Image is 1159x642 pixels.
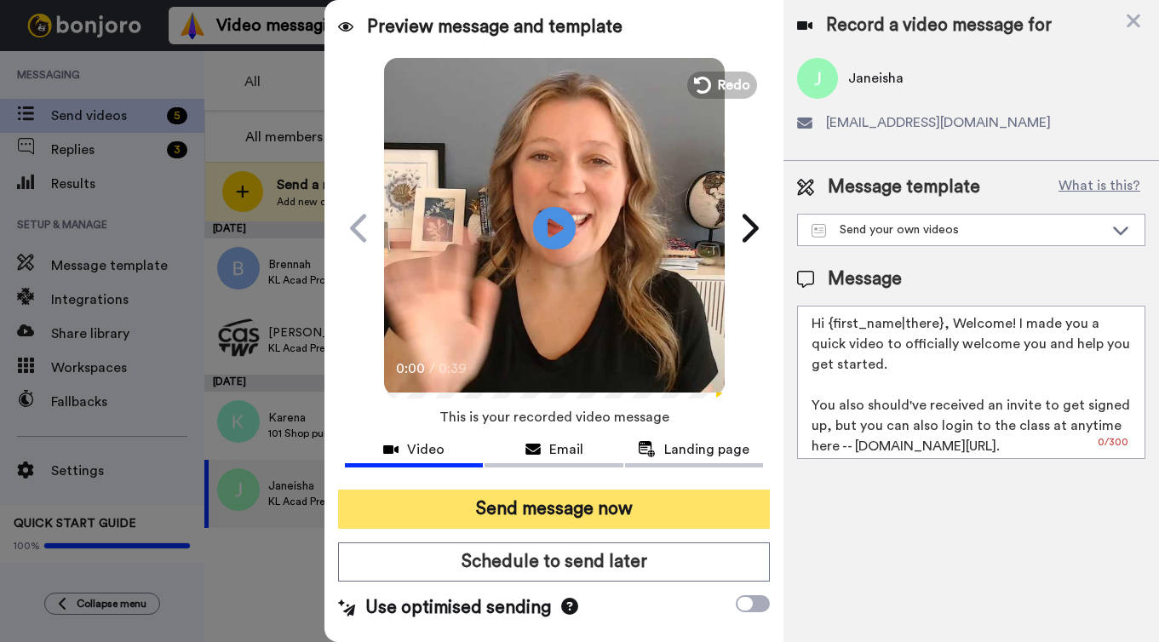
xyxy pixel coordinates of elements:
span: Message [828,267,902,292]
div: Send your own videos [812,221,1104,238]
button: Schedule to send later [338,542,770,582]
span: Video [407,439,445,460]
span: 0:00 [396,358,426,379]
span: / [429,358,435,379]
button: Send message now [338,490,770,529]
button: What is this? [1053,175,1145,200]
span: [EMAIL_ADDRESS][DOMAIN_NAME] [826,112,1051,133]
textarea: Hi {first_name|there}, Welcome! I made you a quick video to officially welcome you and help you g... [797,306,1145,459]
span: Use optimised sending [365,595,551,621]
span: Email [549,439,583,460]
img: Message-temps.svg [812,224,826,238]
span: This is your recorded video message [439,398,669,436]
span: 0:39 [439,358,468,379]
span: Landing page [664,439,749,460]
span: Message template [828,175,980,200]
